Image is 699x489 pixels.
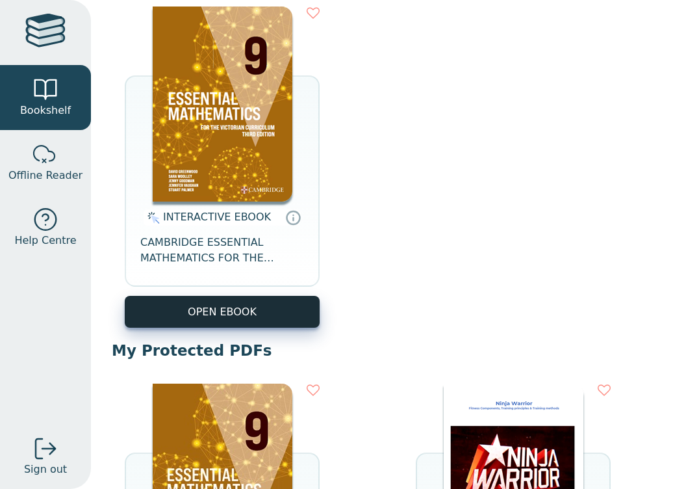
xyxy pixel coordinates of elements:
[144,210,160,226] img: interactive.svg
[14,233,76,248] span: Help Centre
[285,209,301,225] a: Interactive eBooks are accessed online via the publisher’s portal. They contain interactive resou...
[125,296,320,328] button: OPEN EBOOK
[20,103,71,118] span: Bookshelf
[112,341,678,360] p: My Protected PDFs
[163,211,271,223] span: INTERACTIVE EBOOK
[8,168,83,183] span: Offline Reader
[24,462,67,477] span: Sign out
[140,235,304,266] span: CAMBRIDGE ESSENTIAL MATHEMATICS FOR THE VICTORIAN CURRICULUM YEAR 9 EBOOK 3E
[153,7,292,202] img: 04b5599d-fef1-41b0-b233-59aa45d44596.png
